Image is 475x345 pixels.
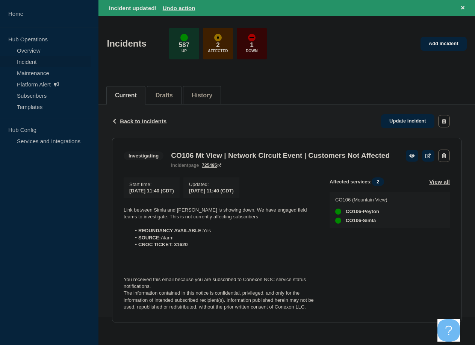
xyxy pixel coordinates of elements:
div: up [180,34,188,41]
span: Affected services: [330,177,388,186]
li: Alarm [131,235,318,241]
p: Updated : [189,182,234,187]
li: Yes [131,227,318,234]
button: View all [429,177,450,186]
p: CO106 (Mountain View) [335,197,387,203]
strong: REDUNDANCY AVAILABLE: [138,228,203,233]
p: Affected [208,49,228,53]
div: [DATE] 11:40 (CDT) [189,187,234,194]
strong: CNOC TICKET: 31620 [138,242,188,247]
p: 1 [250,41,253,49]
button: Undo action [163,5,195,11]
a: Update incident [381,114,434,128]
span: 2 [372,177,384,186]
p: 587 [179,41,189,49]
h3: CO106 Mt View | Network Circuit Event | Customers Not Affected [171,151,390,160]
button: History [192,92,212,99]
span: Back to Incidents [120,118,166,124]
p: 2 [216,41,219,49]
button: Drafts [156,92,173,99]
span: CO106-Peyton [346,209,379,215]
span: incident [171,163,188,168]
button: Back to Incidents [112,118,166,124]
div: up [335,209,341,215]
iframe: Help Scout Beacon - Open [437,319,460,342]
p: The information contained in this notice is confidential, privileged, and only for the informatio... [124,290,318,310]
p: Link between Simla and [PERSON_NAME] is showing down. We have engaged field teams to investigate.... [124,207,318,221]
span: Incident updated! [109,5,157,11]
span: CO106-Simla [346,218,376,224]
a: Add incident [421,37,467,51]
button: Current [115,92,137,99]
div: affected [214,34,222,41]
div: up [335,218,341,224]
h1: Incidents [107,38,147,49]
a: 725495 [202,163,221,168]
p: page [171,163,199,168]
span: Investigating [124,151,163,160]
p: Up [182,49,187,53]
p: Start time : [129,182,174,187]
p: You received this email because you are subscribed to Conexon NOC service status notifications. [124,276,318,290]
span: [DATE] 11:40 (CDT) [129,188,174,194]
div: down [248,34,256,41]
strong: SOURCE: [138,235,161,241]
p: Down [246,49,258,53]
